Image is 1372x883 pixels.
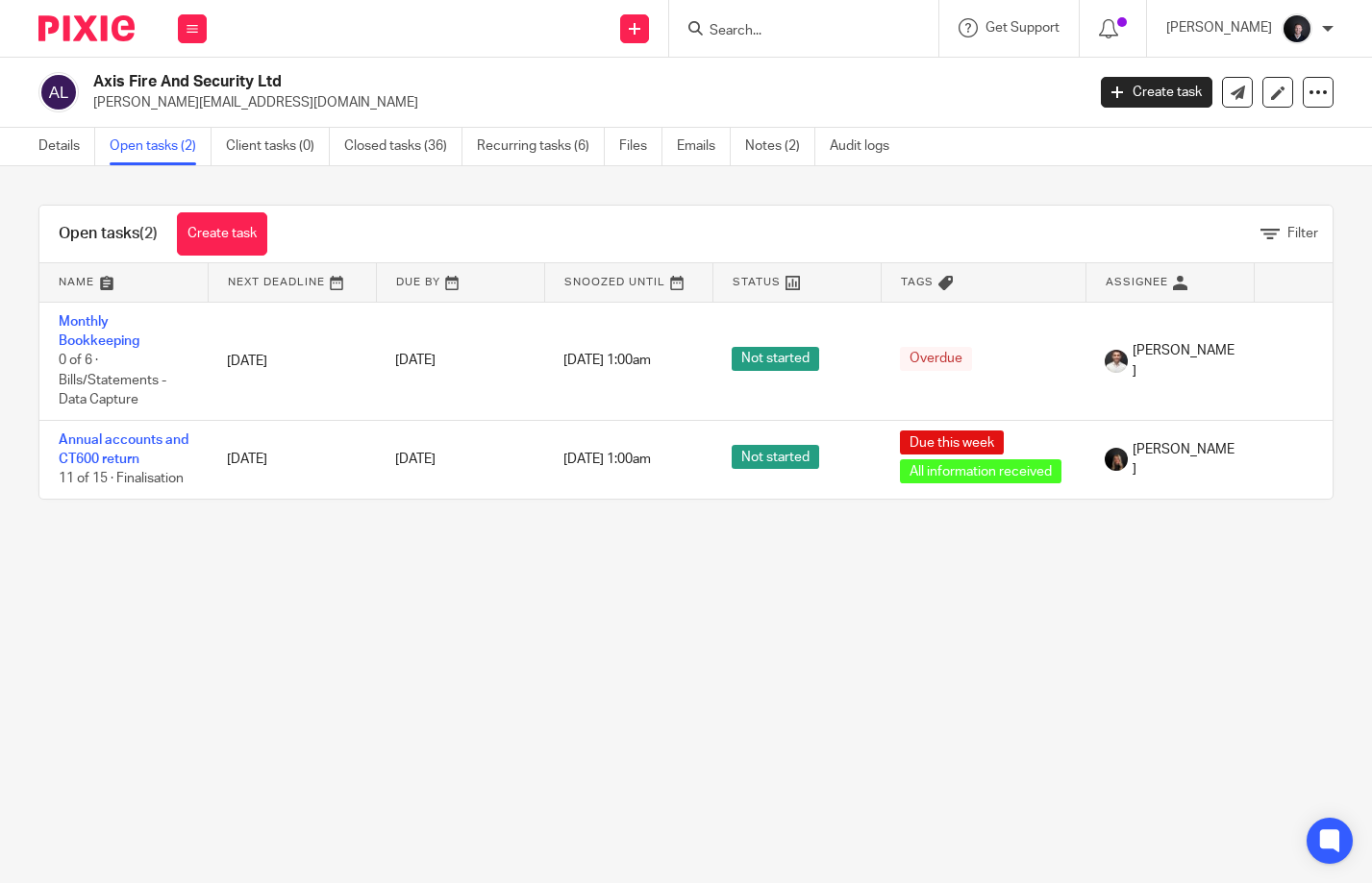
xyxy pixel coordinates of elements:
[59,354,166,406] span: 0 of 6 · Bills/Statements - Data Capture
[59,315,139,348] a: Monthly Bookkeeping
[226,128,330,165] a: Client tasks (0)
[139,226,158,241] span: (2)
[1133,440,1235,479] span: [PERSON_NAME]
[93,93,1072,112] p: [PERSON_NAME][EMAIL_ADDRESS][DOMAIN_NAME]
[1282,13,1312,44] img: 455A2509.jpg
[395,453,436,466] span: [DATE]
[1166,18,1272,37] p: [PERSON_NAME]
[208,302,376,420] td: [DATE]
[900,347,972,371] span: Overdue
[745,128,815,165] a: Notes (2)
[677,128,731,165] a: Emails
[93,72,876,92] h2: Axis Fire And Security Ltd
[732,347,819,371] span: Not started
[38,15,135,41] img: Pixie
[38,72,79,112] img: svg%3E
[901,277,934,287] span: Tags
[619,128,662,165] a: Files
[1133,341,1235,380] span: [PERSON_NAME]
[59,473,184,486] span: 11 of 15 · Finalisation
[900,459,1061,483] span: All information received
[59,224,158,244] h1: Open tasks
[395,355,436,368] span: [DATE]
[208,420,376,499] td: [DATE]
[564,277,665,287] span: Snoozed Until
[1101,77,1212,108] a: Create task
[1105,350,1128,373] img: dom%20slack.jpg
[732,445,819,469] span: Not started
[38,128,95,165] a: Details
[563,355,651,368] span: [DATE] 1:00am
[830,128,904,165] a: Audit logs
[344,128,462,165] a: Closed tasks (36)
[708,23,881,40] input: Search
[477,128,605,165] a: Recurring tasks (6)
[1287,227,1318,240] span: Filter
[59,433,188,466] a: Annual accounts and CT600 return
[177,212,267,256] a: Create task
[110,128,212,165] a: Open tasks (2)
[563,453,651,466] span: [DATE] 1:00am
[1105,448,1128,471] img: 455A9867.jpg
[900,430,1004,454] span: Due this week
[733,277,781,287] span: Status
[985,21,1060,35] span: Get Support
